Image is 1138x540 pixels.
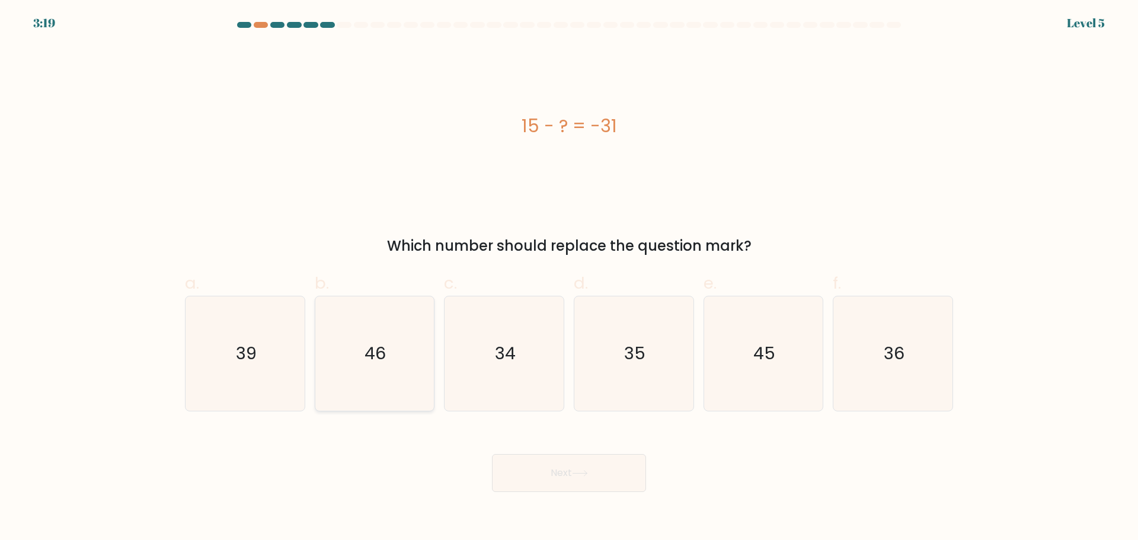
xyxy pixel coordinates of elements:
div: 15 - ? = -31 [185,113,953,139]
text: 36 [884,341,904,365]
span: e. [704,271,717,295]
text: 35 [624,341,645,365]
text: 39 [236,341,257,365]
span: b. [315,271,329,295]
div: Which number should replace the question mark? [192,235,946,257]
text: 45 [753,341,775,365]
button: Next [492,454,646,492]
text: 34 [495,341,516,365]
div: 3:19 [33,14,55,32]
span: a. [185,271,199,295]
text: 46 [365,341,386,365]
span: c. [444,271,457,295]
div: Level 5 [1067,14,1105,32]
span: d. [574,271,588,295]
span: f. [833,271,841,295]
